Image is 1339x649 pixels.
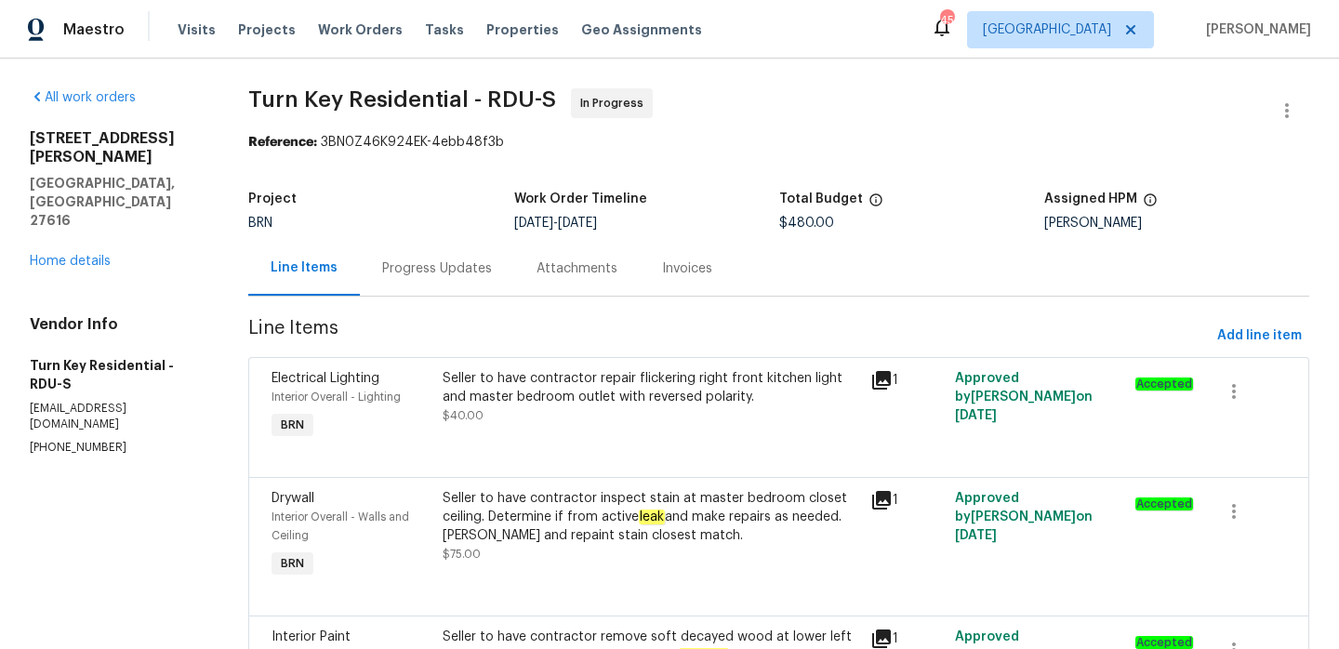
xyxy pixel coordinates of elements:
span: BRN [273,554,312,573]
em: Accepted [1135,636,1193,649]
h5: Assigned HPM [1044,192,1137,205]
a: Home details [30,255,111,268]
span: The total cost of line items that have been proposed by Opendoor. This sum includes line items th... [868,192,883,217]
h5: Total Budget [779,192,863,205]
em: Accepted [1135,377,1193,391]
span: Projects [238,20,296,39]
span: BRN [273,416,312,434]
em: Accepted [1135,497,1193,510]
span: [DATE] [955,409,997,422]
h5: [GEOGRAPHIC_DATA], [GEOGRAPHIC_DATA] 27616 [30,174,204,230]
span: Interior Paint [272,630,351,643]
button: Add line item [1210,319,1309,353]
span: Maestro [63,20,125,39]
h5: Work Order Timeline [514,192,647,205]
div: 1 [870,369,945,391]
p: [PHONE_NUMBER] [30,440,204,456]
span: Approved by [PERSON_NAME] on [955,492,1093,542]
span: Drywall [272,492,314,505]
span: Interior Overall - Lighting [272,391,401,403]
span: [DATE] [558,217,597,230]
span: [DATE] [955,529,997,542]
h4: Vendor Info [30,315,204,334]
span: Visits [178,20,216,39]
span: [PERSON_NAME] [1199,20,1311,39]
h5: Project [248,192,297,205]
div: 45 [940,11,953,30]
span: [GEOGRAPHIC_DATA] [983,20,1111,39]
span: Properties [486,20,559,39]
span: In Progress [580,94,651,113]
span: Tasks [425,23,464,36]
div: Invoices [662,259,712,278]
span: Line Items [248,319,1210,353]
p: [EMAIL_ADDRESS][DOMAIN_NAME] [30,401,204,432]
div: 1 [870,489,945,511]
em: leak [639,510,665,524]
div: Seller to have contractor inspect stain at master bedroom closet ceiling. Determine if from activ... [443,489,858,545]
b: Reference: [248,136,317,149]
span: Turn Key Residential - RDU-S [248,88,556,111]
div: Seller to have contractor repair flickering right front kitchen light and master bedroom outlet w... [443,369,858,406]
span: Interior Overall - Walls and Ceiling [272,511,409,541]
span: Geo Assignments [581,20,702,39]
span: - [514,217,597,230]
div: 3BN0Z46K924EK-4ebb48f3b [248,133,1309,152]
h5: Turn Key Residential - RDU-S [30,356,204,393]
h2: [STREET_ADDRESS][PERSON_NAME] [30,129,204,166]
span: Approved by [PERSON_NAME] on [955,372,1093,422]
div: Line Items [271,258,338,277]
span: $75.00 [443,549,481,560]
span: $40.00 [443,410,484,421]
span: The hpm assigned to this work order. [1143,192,1158,217]
div: Attachments [537,259,617,278]
span: $480.00 [779,217,834,230]
span: Electrical Lighting [272,372,379,385]
span: [DATE] [514,217,553,230]
a: All work orders [30,91,136,104]
div: [PERSON_NAME] [1044,217,1309,230]
span: BRN [248,217,272,230]
span: Add line item [1217,324,1302,348]
div: Progress Updates [382,259,492,278]
span: Work Orders [318,20,403,39]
